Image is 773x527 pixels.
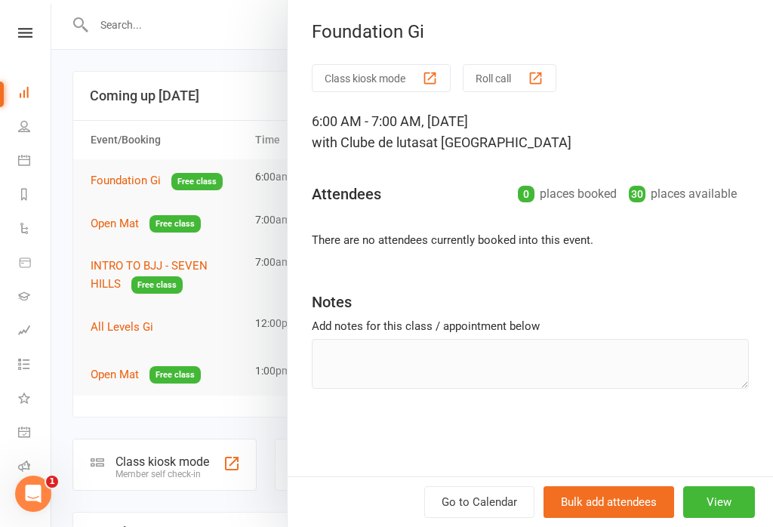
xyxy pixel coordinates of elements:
[312,64,451,92] button: Class kiosk mode
[15,476,51,512] iframe: Intercom live chat
[629,186,645,202] div: 30
[312,134,426,150] span: with Clube de lutas
[544,486,674,518] button: Bulk add attendees
[18,77,52,111] a: Dashboard
[18,315,52,349] a: Assessments
[312,317,749,335] div: Add notes for this class / appointment below
[18,383,52,417] a: What's New
[463,64,556,92] button: Roll call
[518,186,534,202] div: 0
[18,145,52,179] a: Calendar
[683,486,755,518] button: View
[18,451,52,485] a: Roll call kiosk mode
[518,183,617,205] div: places booked
[312,111,749,153] div: 6:00 AM - 7:00 AM, [DATE]
[629,183,737,205] div: places available
[312,291,352,313] div: Notes
[18,179,52,213] a: Reports
[18,417,52,451] a: General attendance kiosk mode
[426,134,571,150] span: at [GEOGRAPHIC_DATA]
[288,21,773,42] div: Foundation Gi
[424,486,534,518] a: Go to Calendar
[312,183,381,205] div: Attendees
[46,476,58,488] span: 1
[18,111,52,145] a: People
[18,247,52,281] a: Product Sales
[312,231,749,249] li: There are no attendees currently booked into this event.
